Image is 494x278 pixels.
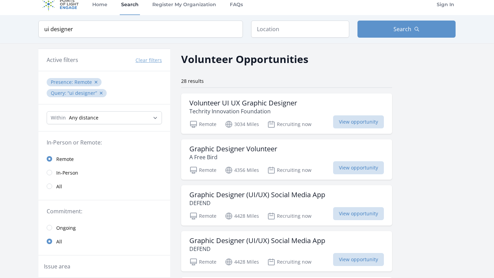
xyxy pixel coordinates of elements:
[38,166,170,179] a: In-Person
[267,166,311,174] p: Recruiting now
[51,79,74,85] span: Presence :
[333,115,384,128] span: View opportunity
[56,156,74,163] span: Remote
[56,169,78,176] span: In-Person
[267,258,311,266] p: Recruiting now
[189,191,325,199] h3: Graphic Designer (UI/UX) Social Media App
[181,78,204,84] span: 28 results
[189,237,325,245] h3: Graphic Designer (UI/UX) Social Media App
[189,107,297,115] p: Techrity Innovation Foundation
[68,90,97,96] q: ui designer
[267,212,311,220] p: Recruiting now
[189,145,277,153] h3: Graphic Designer Volunteer
[38,235,170,248] a: All
[44,262,70,270] legend: Issue area
[333,207,384,220] span: View opportunity
[56,183,62,190] span: All
[393,25,411,33] span: Search
[225,120,259,128] p: 3034 Miles
[225,258,259,266] p: 4428 Miles
[38,152,170,166] a: Remote
[357,21,456,38] button: Search
[74,79,92,85] span: Remote
[181,93,392,134] a: Volunteer UI UX Graphic Designer Techrity Innovation Foundation Remote 3034 Miles Recruiting now ...
[267,120,311,128] p: Recruiting now
[38,221,170,235] a: Ongoing
[47,56,78,64] h3: Active filters
[47,138,162,147] legend: In-Person or Remote:
[189,153,277,161] p: A Free Bird
[38,179,170,193] a: All
[181,231,392,271] a: Graphic Designer (UI/UX) Social Media App DEFEND Remote 4428 Miles Recruiting now View opportunity
[189,212,216,220] p: Remote
[189,245,325,253] p: DEFEND
[56,225,76,231] span: Ongoing
[181,185,392,226] a: Graphic Designer (UI/UX) Social Media App DEFEND Remote 4428 Miles Recruiting now View opportunity
[333,253,384,266] span: View opportunity
[189,258,216,266] p: Remote
[47,111,162,124] select: Search Radius
[56,238,62,245] span: All
[51,90,68,96] span: Query :
[251,21,349,38] input: Location
[189,199,325,207] p: DEFEND
[225,166,259,174] p: 4356 Miles
[38,21,243,38] input: Keyword
[99,90,103,97] button: ✕
[189,99,297,107] h3: Volunteer UI UX Graphic Designer
[189,166,216,174] p: Remote
[47,207,162,215] legend: Commitment:
[225,212,259,220] p: 4428 Miles
[181,139,392,180] a: Graphic Designer Volunteer A Free Bird Remote 4356 Miles Recruiting now View opportunity
[94,79,98,86] button: ✕
[189,120,216,128] p: Remote
[333,161,384,174] span: View opportunity
[181,51,308,67] h2: Volunteer Opportunities
[136,57,162,64] button: Clear filters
